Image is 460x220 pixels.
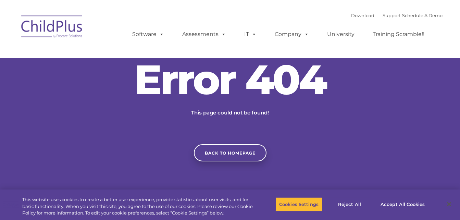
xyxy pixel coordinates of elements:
[328,197,371,211] button: Reject All
[194,144,266,161] a: Back to homepage
[127,59,333,100] h2: Error 404
[351,13,443,18] font: |
[22,196,253,217] div: This website uses cookies to create a better user experience, provide statistics about user visit...
[320,27,361,41] a: University
[237,27,263,41] a: IT
[18,11,86,45] img: ChildPlus by Procare Solutions
[402,13,443,18] a: Schedule A Demo
[268,27,316,41] a: Company
[125,27,171,41] a: Software
[383,13,401,18] a: Support
[377,197,428,211] button: Accept All Cookies
[175,27,233,41] a: Assessments
[351,13,374,18] a: Download
[158,109,302,117] p: This page could not be found!
[275,197,322,211] button: Cookies Settings
[442,197,457,212] button: Close
[366,27,431,41] a: Training Scramble!!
